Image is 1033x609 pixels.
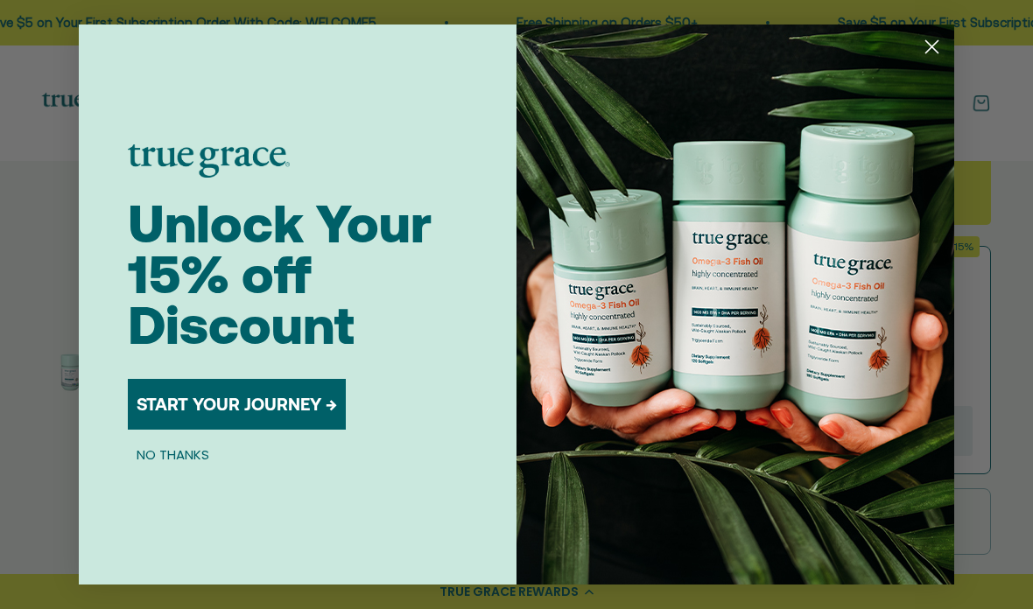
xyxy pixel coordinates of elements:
img: 098727d5-50f8-4f9b-9554-844bb8da1403.jpeg [516,24,954,584]
button: START YOUR JOURNEY → [128,379,346,430]
button: NO THANKS [128,444,218,465]
button: Close dialog [917,31,947,62]
img: logo placeholder [128,144,290,178]
span: Unlock Your 15% off Discount [128,193,432,355]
